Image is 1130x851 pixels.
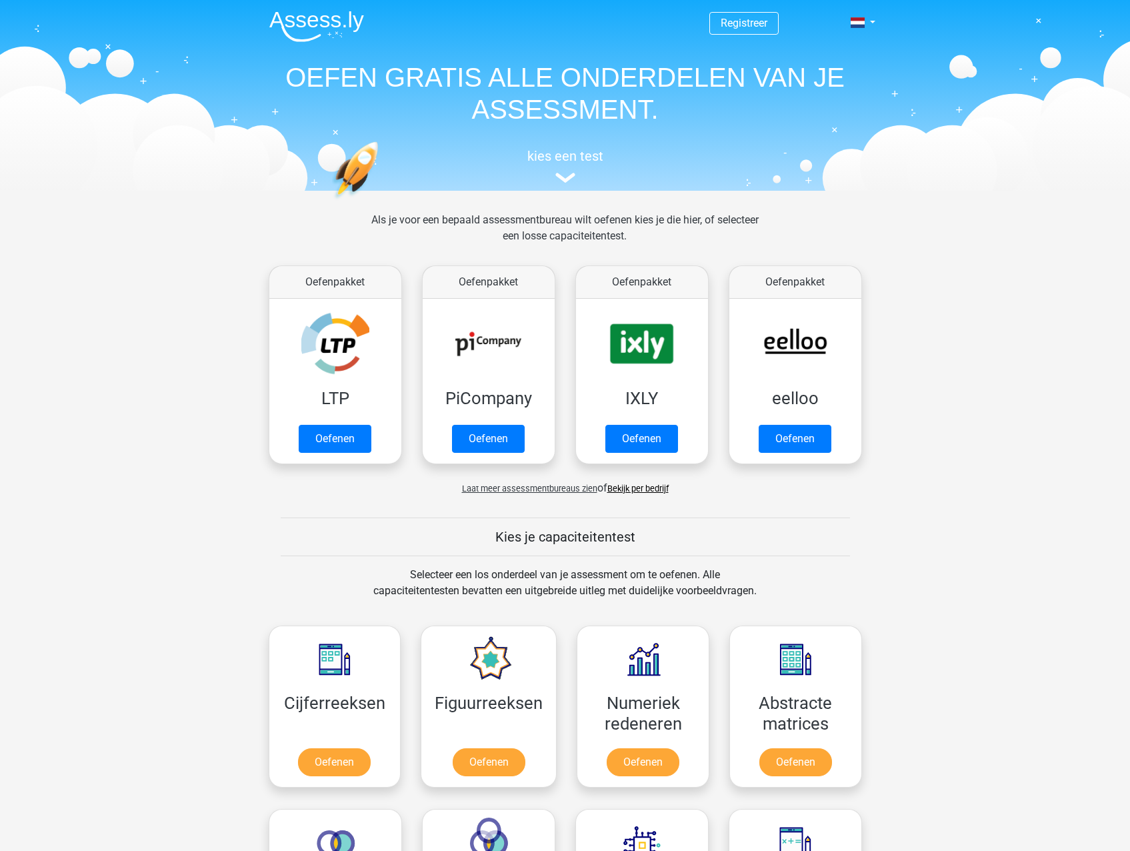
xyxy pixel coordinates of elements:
a: Oefenen [605,425,678,453]
a: Oefenen [298,748,371,776]
div: of [259,470,872,496]
div: Als je voor een bepaald assessmentbureau wilt oefenen kies je die hier, of selecteer een losse ca... [361,212,769,260]
a: Registreer [721,17,767,29]
img: Assessly [269,11,364,42]
a: Bekijk per bedrijf [607,484,669,494]
a: Oefenen [607,748,679,776]
img: oefenen [332,141,430,262]
a: Oefenen [453,748,525,776]
a: Oefenen [452,425,525,453]
a: Oefenen [759,748,832,776]
h5: kies een test [259,148,872,164]
a: Oefenen [299,425,371,453]
a: Oefenen [759,425,831,453]
h5: Kies je capaciteitentest [281,529,850,545]
div: Selecteer een los onderdeel van je assessment om te oefenen. Alle capaciteitentesten bevatten een... [361,567,769,615]
h1: OEFEN GRATIS ALLE ONDERDELEN VAN JE ASSESSMENT. [259,61,872,125]
span: Laat meer assessmentbureaus zien [462,484,597,494]
a: kies een test [259,148,872,183]
img: assessment [555,173,575,183]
